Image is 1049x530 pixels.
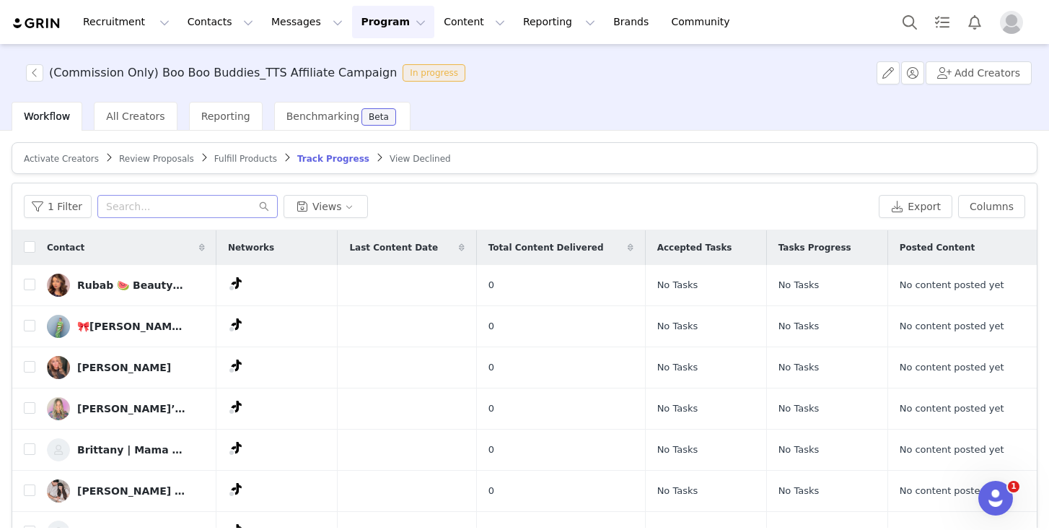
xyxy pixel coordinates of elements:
[900,241,975,254] span: Posted Content
[47,356,70,379] img: 0df63b2e-f3de-43d5-9bcc-62a7c3454732.jpg
[179,6,262,38] button: Contacts
[879,195,952,218] button: Export
[778,278,876,292] div: No Tasks
[286,110,359,122] span: Benchmarking
[24,195,92,218] button: 1 Filter
[369,113,389,121] div: Beta
[605,6,662,38] a: Brands
[894,6,926,38] button: Search
[228,241,274,254] span: Networks
[926,61,1032,84] button: Add Creators
[214,154,277,164] span: Fulfill Products
[657,319,755,334] div: No Tasks
[514,6,604,38] button: Reporting
[47,315,70,338] img: 857f31e8-762d-48cb-a046-ba402e4f0b6b.jpg
[284,195,368,218] button: Views
[435,6,514,38] button: Content
[778,443,876,457] div: No Tasks
[297,154,369,164] span: Track Progress
[488,443,494,457] span: 0
[657,360,755,375] div: No Tasks
[47,274,205,297] a: Rubab 🍉 Beauty & more
[12,17,62,30] img: grin logo
[926,6,958,38] a: Tasks
[1000,11,1023,34] img: placeholder-profile.jpg
[77,321,185,332] div: 🎀[PERSON_NAME] l TTSHOP🎀
[74,6,178,38] button: Recruitment
[390,154,451,164] span: View Declined
[119,154,194,164] span: Review Proposals
[259,201,269,212] i: icon: search
[657,278,755,292] div: No Tasks
[47,438,205,461] a: Brittany | Mama of 3✨
[47,241,84,254] span: Contact
[778,360,876,375] div: No Tasks
[488,360,494,375] span: 0
[958,195,1025,218] button: Columns
[1008,481,1019,492] span: 1
[201,110,250,122] span: Reporting
[47,315,205,338] a: 🎀[PERSON_NAME] l TTSHOP🎀
[657,401,755,416] div: No Tasks
[959,6,991,38] button: Notifications
[77,444,185,456] div: Brittany | Mama of 3✨
[47,397,70,420] img: 2834721e-0270-4bca-86e3-849fbb48536d.jpg
[106,110,164,122] span: All Creators
[778,484,876,498] div: No Tasks
[77,403,185,414] div: [PERSON_NAME]’s Finds
[263,6,351,38] button: Messages
[47,397,205,420] a: [PERSON_NAME]’s Finds
[97,195,278,218] input: Search...
[657,484,755,498] div: No Tasks
[24,154,99,164] span: Activate Creators
[778,319,876,334] div: No Tasks
[26,64,471,82] span: [object Object]
[778,401,876,416] div: No Tasks
[778,241,851,254] span: Tasks Progress
[349,241,438,254] span: Last Content Date
[47,479,70,503] img: cfec0154-c4c7-44fa-8908-fe964f749439.jpg
[488,278,494,292] span: 0
[488,401,494,416] span: 0
[978,481,1013,516] iframe: Intercom live chat
[77,362,171,373] div: [PERSON_NAME]
[488,484,494,498] span: 0
[49,64,397,82] h3: (Commission Only) Boo Boo Buddies_TTS Affiliate Campaign
[47,479,205,503] a: [PERSON_NAME] | CLEANING | VLOG
[24,110,70,122] span: Workflow
[77,485,185,497] div: [PERSON_NAME] | CLEANING | VLOG
[657,241,732,254] span: Accepted Tasks
[488,319,494,334] span: 0
[663,6,745,38] a: Community
[77,279,185,291] div: Rubab 🍉 Beauty & more
[488,241,604,254] span: Total Content Delivered
[352,6,434,38] button: Program
[47,356,205,379] a: [PERSON_NAME]
[657,443,755,457] div: No Tasks
[991,11,1037,34] button: Profile
[47,438,70,461] img: placeholder-contacts.jpeg
[403,64,465,82] span: In progress
[47,274,70,297] img: 2785fc24-055b-4463-b181-fb23c66ae51d.jpg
